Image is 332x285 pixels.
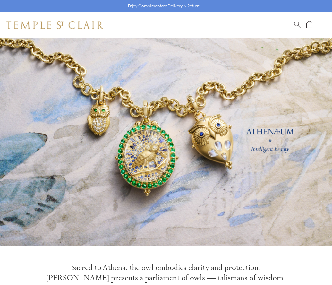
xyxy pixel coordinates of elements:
p: Enjoy Complimentary Delivery & Returns [128,3,201,9]
a: Search [294,21,301,29]
img: Temple St. Clair [6,21,103,29]
a: Open Shopping Bag [306,21,312,29]
button: Open navigation [318,21,326,29]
